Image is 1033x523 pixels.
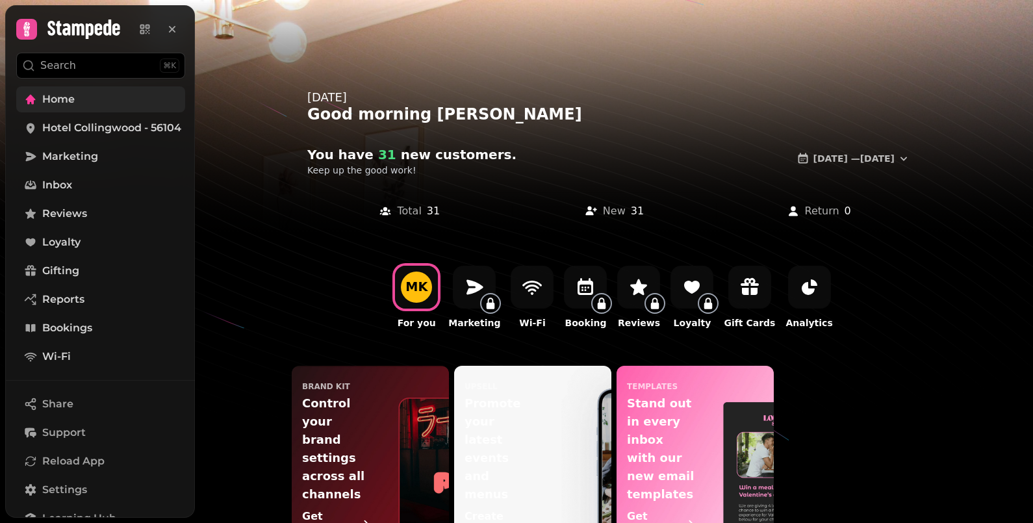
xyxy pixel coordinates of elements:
[42,396,73,412] span: Share
[307,164,640,177] p: Keep up the good work!
[16,420,185,446] button: Support
[42,177,72,193] span: Inbox
[16,391,185,417] button: Share
[42,149,98,164] span: Marketing
[42,206,87,222] span: Reviews
[307,88,921,107] div: [DATE]
[42,235,81,250] span: Loyalty
[16,144,185,170] a: Marketing
[465,381,498,392] p: upsell
[465,394,533,504] p: Promote your latest events and menus
[374,147,396,162] span: 31
[42,120,181,136] span: Hotel Collingwood - 56104
[627,381,678,392] p: templates
[42,425,86,440] span: Support
[16,172,185,198] a: Inbox
[42,482,87,498] span: Settings
[16,477,185,503] a: Settings
[519,316,545,329] p: Wi-Fi
[618,316,660,329] p: Reviews
[16,53,185,79] button: Search⌘K
[302,394,370,504] p: Control your brand settings across all channels
[16,448,185,474] button: Reload App
[42,453,105,469] span: Reload App
[42,263,79,279] span: Gifting
[160,58,179,73] div: ⌘K
[785,316,832,329] p: Analytics
[40,58,76,73] p: Search
[724,316,775,329] p: Gift Cards
[42,92,75,107] span: Home
[42,292,84,307] span: Reports
[16,201,185,227] a: Reviews
[302,381,350,392] p: Brand Kit
[16,258,185,284] a: Gifting
[16,315,185,341] a: Bookings
[813,154,895,163] span: [DATE] — [DATE]
[42,349,71,364] span: Wi-Fi
[307,104,921,125] div: Good morning [PERSON_NAME]
[565,316,606,329] p: Booking
[307,146,557,164] h2: You have new customer s .
[627,394,695,504] p: Stand out in every inbox with our new email templates
[405,281,427,293] div: M K
[674,316,711,329] p: Loyalty
[16,344,185,370] a: Wi-Fi
[16,115,185,141] a: Hotel Collingwood - 56104
[16,229,185,255] a: Loyalty
[16,287,185,313] a: Reports
[398,316,436,329] p: For you
[786,146,921,172] button: [DATE] —[DATE]
[16,86,185,112] a: Home
[448,316,500,329] p: Marketing
[42,320,92,336] span: Bookings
